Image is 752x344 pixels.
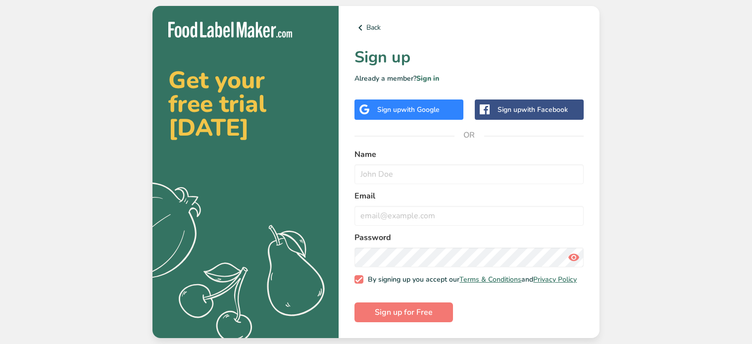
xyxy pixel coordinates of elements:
[401,105,440,114] span: with Google
[363,275,577,284] span: By signing up you accept our and
[354,206,584,226] input: email@example.com
[354,148,584,160] label: Name
[459,275,521,284] a: Terms & Conditions
[375,306,433,318] span: Sign up for Free
[354,232,584,244] label: Password
[354,22,584,34] a: Back
[377,104,440,115] div: Sign up
[354,73,584,84] p: Already a member?
[354,164,584,184] input: John Doe
[416,74,439,83] a: Sign in
[354,302,453,322] button: Sign up for Free
[168,22,292,38] img: Food Label Maker
[354,190,584,202] label: Email
[168,68,323,140] h2: Get your free trial [DATE]
[354,46,584,69] h1: Sign up
[521,105,568,114] span: with Facebook
[533,275,577,284] a: Privacy Policy
[454,120,484,150] span: OR
[498,104,568,115] div: Sign up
